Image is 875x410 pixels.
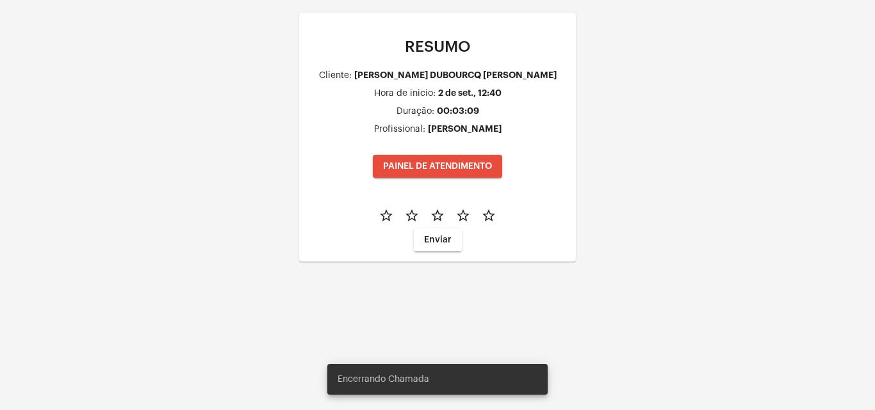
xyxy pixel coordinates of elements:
[437,106,479,116] div: 00:03:09
[438,88,502,98] div: 2 de set., 12:40
[309,38,566,55] p: RESUMO
[481,208,496,223] mat-icon: star_border
[428,124,502,134] div: [PERSON_NAME]
[354,70,557,80] div: [PERSON_NAME] DUBOURCQ [PERSON_NAME]
[430,208,445,223] mat-icon: star_border
[383,162,492,171] span: PAINEL DE ATENDIMENTO
[379,208,394,223] mat-icon: star_border
[424,235,452,244] span: Enviar
[374,89,436,99] div: Hora de inicio:
[404,208,420,223] mat-icon: star_border
[397,107,434,116] div: Duração:
[338,373,429,386] span: Encerrando Chamada
[373,155,502,178] button: PAINEL DE ATENDIMENTO
[414,228,462,251] button: Enviar
[374,125,425,134] div: Profissional:
[319,71,352,81] div: Cliente:
[455,208,471,223] mat-icon: star_border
